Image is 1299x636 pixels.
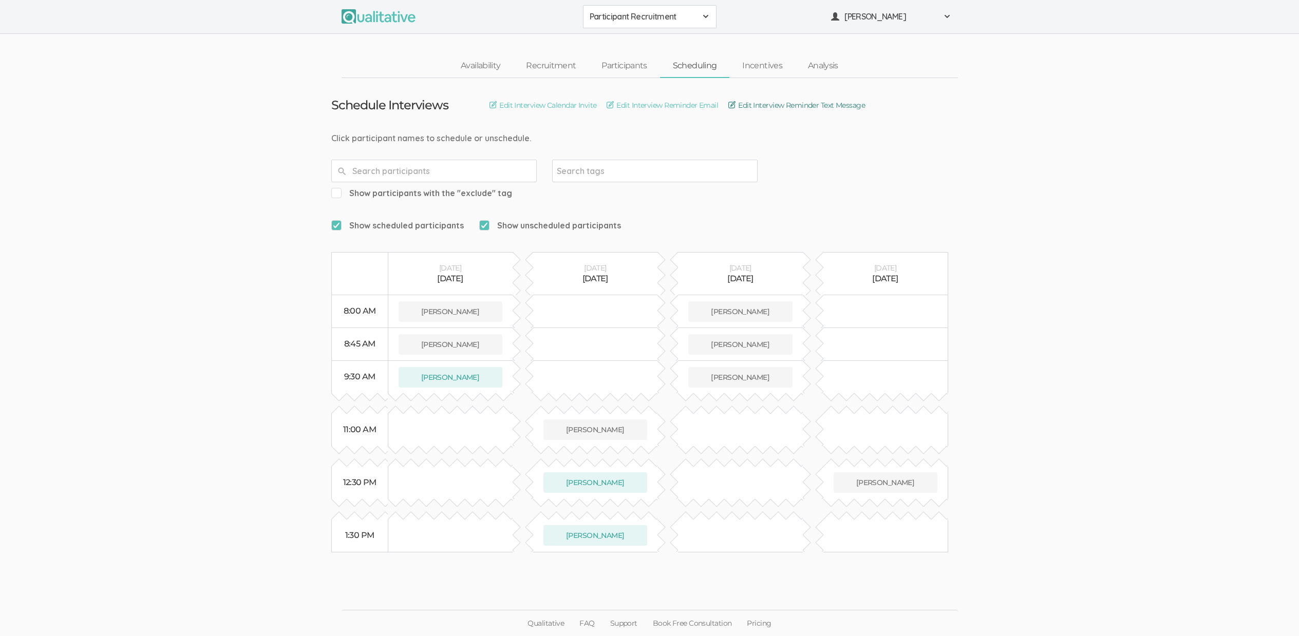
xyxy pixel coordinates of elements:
[688,334,793,355] button: [PERSON_NAME]
[448,55,513,77] a: Availability
[479,220,621,232] span: Show unscheduled participants
[342,424,378,436] div: 11:00 AM
[688,367,793,388] button: [PERSON_NAME]
[399,263,502,273] div: [DATE]
[342,9,416,24] img: Qualitative
[342,371,378,383] div: 9:30 AM
[834,263,937,273] div: [DATE]
[844,11,937,23] span: [PERSON_NAME]
[513,55,589,77] a: Recruitment
[543,525,648,546] button: [PERSON_NAME]
[520,610,572,636] a: Qualitative
[331,160,537,182] input: Search participants
[399,301,502,322] button: [PERSON_NAME]
[688,301,793,322] button: [PERSON_NAME]
[490,100,596,111] a: Edit Interview Calendar Invite
[543,273,648,285] div: [DATE]
[342,338,378,350] div: 8:45 AM
[688,273,793,285] div: [DATE]
[834,472,937,493] button: [PERSON_NAME]
[557,164,621,178] input: Search tags
[728,100,865,111] a: Edit Interview Reminder Text Message
[589,55,660,77] a: Participants
[1248,587,1299,636] iframe: Chat Widget
[834,273,937,285] div: [DATE]
[331,187,512,199] span: Show participants with the "exclude" tag
[603,610,645,636] a: Support
[729,55,795,77] a: Incentives
[543,263,648,273] div: [DATE]
[795,55,851,77] a: Analysis
[688,263,793,273] div: [DATE]
[590,11,696,23] span: Participant Recruitment
[607,100,718,111] a: Edit Interview Reminder Email
[739,610,779,636] a: Pricing
[543,419,648,440] button: [PERSON_NAME]
[342,530,378,542] div: 1:30 PM
[399,334,502,355] button: [PERSON_NAME]
[399,273,502,285] div: [DATE]
[660,55,730,77] a: Scheduling
[331,132,968,144] div: Click participant names to schedule or unschedule.
[342,305,378,317] div: 8:00 AM
[645,610,740,636] a: Book Free Consultation
[572,610,602,636] a: FAQ
[583,5,717,28] button: Participant Recruitment
[824,5,958,28] button: [PERSON_NAME]
[399,367,502,388] button: [PERSON_NAME]
[342,477,378,489] div: 12:30 PM
[331,99,449,112] h3: Schedule Interviews
[543,472,648,493] button: [PERSON_NAME]
[331,220,464,232] span: Show scheduled participants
